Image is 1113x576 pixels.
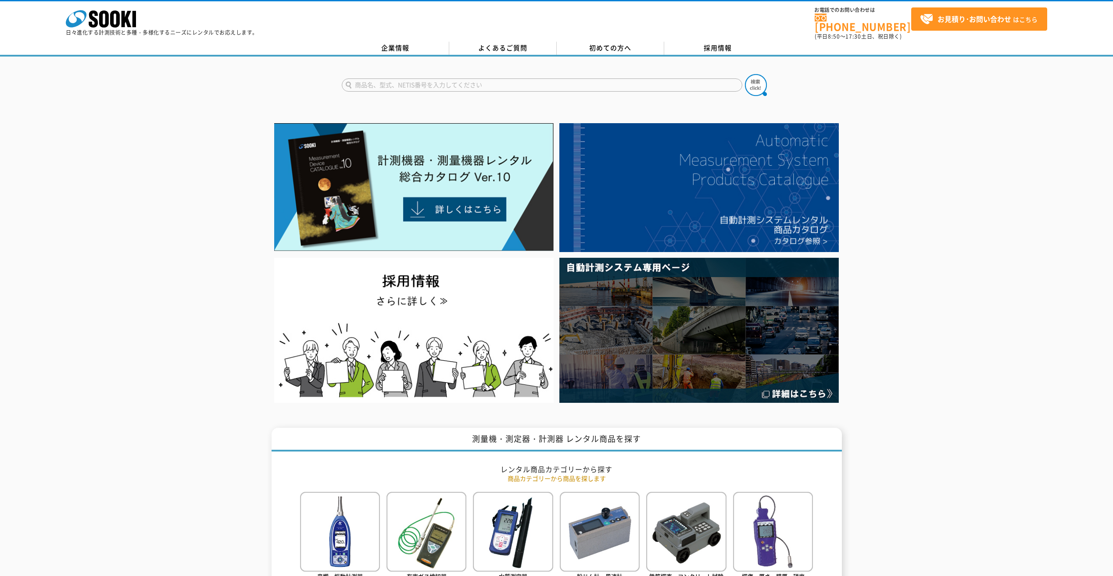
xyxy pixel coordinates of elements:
img: 粉じん計・風速計 [560,492,640,572]
input: 商品名、型式、NETIS番号を入力してください [342,78,742,92]
a: 初めての方へ [557,42,664,55]
span: 8:50 [828,32,840,40]
p: 商品カテゴリーから商品を探します [300,474,813,483]
img: Catalog Ver10 [274,123,554,251]
img: SOOKI recruit [274,258,554,403]
h2: レンタル商品カテゴリーから探す [300,465,813,474]
img: 自動計測システム専用ページ [559,258,839,403]
img: 有害ガス検知器 [387,492,466,572]
p: 日々進化する計測技術と多種・多様化するニーズにレンタルでお応えします。 [66,30,258,35]
a: よくあるご質問 [449,42,557,55]
span: (平日 ～ 土日、祝日除く) [815,32,902,40]
a: 企業情報 [342,42,449,55]
span: 初めての方へ [589,43,631,53]
img: 自動計測システムカタログ [559,123,839,252]
a: 採用情報 [664,42,772,55]
span: 17:30 [845,32,861,40]
img: btn_search.png [745,74,767,96]
span: はこちら [920,13,1038,26]
a: お見積り･お問い合わせはこちら [911,7,1047,31]
img: 探傷・厚さ・膜厚・硬度 [733,492,813,572]
a: [PHONE_NUMBER] [815,14,911,32]
img: 水質測定器 [473,492,553,572]
span: お電話でのお問い合わせは [815,7,911,13]
strong: お見積り･お問い合わせ [938,14,1011,24]
img: 音響・振動計測器 [300,492,380,572]
img: 鉄筋探査・コンクリート試験 [646,492,726,572]
h1: 測量機・測定器・計測器 レンタル商品を探す [272,428,842,452]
